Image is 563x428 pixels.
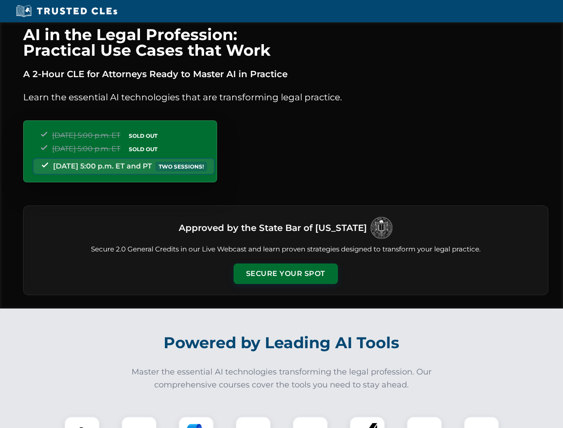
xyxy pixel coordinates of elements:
span: [DATE] 5:00 p.m. ET [52,131,120,140]
span: [DATE] 5:00 p.m. ET [52,144,120,153]
h1: AI in the Legal Profession: Practical Use Cases that Work [23,27,548,58]
span: SOLD OUT [126,144,160,154]
button: Secure Your Spot [234,263,338,284]
p: A 2-Hour CLE for Attorneys Ready to Master AI in Practice [23,67,548,81]
h2: Powered by Leading AI Tools [35,327,529,358]
p: Secure 2.0 General Credits in our Live Webcast and learn proven strategies designed to transform ... [34,244,537,255]
p: Master the essential AI technologies transforming the legal profession. Our comprehensive courses... [126,366,438,391]
img: Logo [370,217,393,239]
h3: Approved by the State Bar of [US_STATE] [179,220,367,236]
img: Trusted CLEs [13,4,120,18]
p: Learn the essential AI technologies that are transforming legal practice. [23,90,548,104]
span: SOLD OUT [126,131,160,140]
